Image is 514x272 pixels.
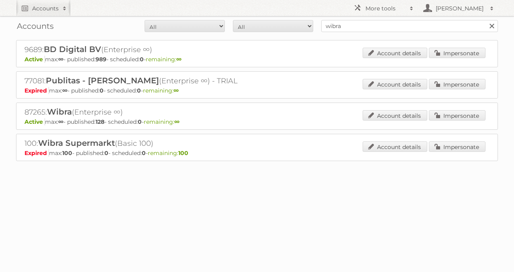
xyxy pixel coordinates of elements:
span: Publitas - [PERSON_NAME] [46,76,159,85]
strong: 0 [100,87,104,94]
a: Impersonate [429,110,485,121]
a: Impersonate [429,48,485,58]
span: remaining: [146,56,182,63]
strong: 100 [178,149,188,157]
strong: 0 [140,56,144,63]
span: remaining: [143,87,179,94]
h2: More tools [365,4,406,12]
strong: 989 [96,56,106,63]
h2: 9689: (Enterprise ∞) [24,44,306,55]
strong: ∞ [58,118,63,125]
p: max: - published: - scheduled: - [24,118,490,125]
a: Account details [363,79,427,89]
span: Active [24,118,45,125]
a: Impersonate [429,141,485,152]
h2: 100: (Basic 100) [24,138,306,149]
p: max: - published: - scheduled: - [24,149,490,157]
span: Expired [24,149,49,157]
strong: ∞ [58,56,63,63]
a: Account details [363,48,427,58]
strong: ∞ [174,118,179,125]
span: Active [24,56,45,63]
span: remaining: [144,118,179,125]
span: remaining: [148,149,188,157]
strong: ∞ [176,56,182,63]
p: max: - published: - scheduled: - [24,56,490,63]
strong: 0 [142,149,146,157]
a: Account details [363,141,427,152]
span: Expired [24,87,49,94]
a: Impersonate [429,79,485,89]
a: Account details [363,110,427,121]
span: Wibra Supermarkt [38,138,115,148]
strong: 0 [104,149,108,157]
h2: 87265: (Enterprise ∞) [24,107,306,117]
strong: ∞ [173,87,179,94]
strong: ∞ [62,87,67,94]
strong: 0 [138,118,142,125]
strong: 0 [137,87,141,94]
span: Wibra [47,107,72,117]
h2: 77081: (Enterprise ∞) - TRIAL [24,76,306,86]
h2: Accounts [32,4,59,12]
p: max: - published: - scheduled: - [24,87,490,94]
h2: [PERSON_NAME] [434,4,486,12]
span: BD Digital BV [44,44,101,54]
strong: 100 [62,149,72,157]
strong: 128 [96,118,104,125]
